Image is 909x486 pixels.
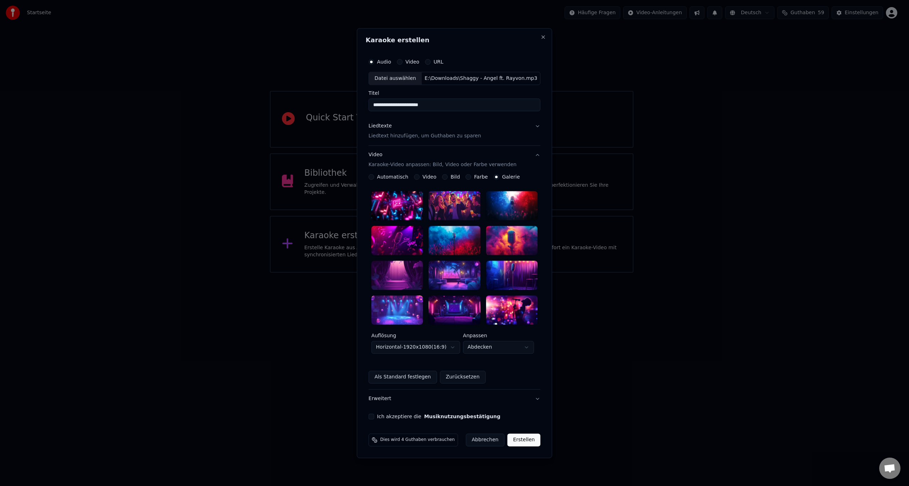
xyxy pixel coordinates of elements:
[463,333,534,338] label: Anpassen
[451,175,460,180] label: Bild
[371,333,460,338] label: Auflösung
[377,414,500,419] label: Ich akzeptiere die
[369,117,540,146] button: LiedtexteLiedtext hinzufügen, um Guthaben zu sparen
[369,72,422,85] div: Datei auswählen
[369,389,540,408] button: Erweitert
[366,37,543,43] h2: Karaoke erstellen
[380,437,455,443] span: Dies wird 4 Guthaben verbrauchen
[466,433,504,446] button: Abbrechen
[507,433,540,446] button: Erstellen
[369,174,540,389] div: VideoKaraoke-Video anpassen: Bild, Video oder Farbe verwenden
[422,75,540,82] div: E:\Downloads\Shaggy - Angel ft. Rayvon.mp3
[377,175,408,180] label: Automatisch
[424,414,500,419] button: Ich akzeptiere die
[434,59,443,64] label: URL
[502,175,520,180] label: Galerie
[369,371,437,383] button: Als Standard festlegen
[440,371,485,383] button: Zurücksetzen
[474,175,488,180] label: Farbe
[377,59,391,64] label: Audio
[423,175,436,180] label: Video
[405,59,419,64] label: Video
[369,152,517,169] div: Video
[369,146,540,174] button: VideoKaraoke-Video anpassen: Bild, Video oder Farbe verwenden
[369,91,540,96] label: Titel
[369,162,517,169] p: Karaoke-Video anpassen: Bild, Video oder Farbe verwenden
[369,123,392,130] div: Liedtexte
[369,133,481,140] p: Liedtext hinzufügen, um Guthaben zu sparen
